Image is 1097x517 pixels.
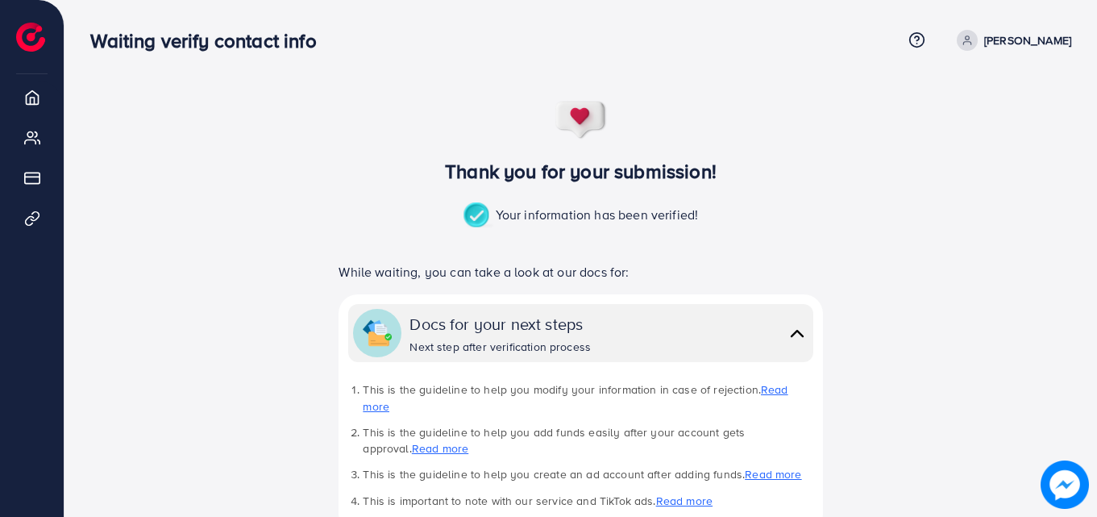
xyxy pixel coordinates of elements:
a: Read more [656,493,713,509]
li: This is the guideline to help you create an ad account after adding funds. [363,466,812,482]
img: logo [16,23,45,52]
a: Read more [412,440,468,457]
h3: Waiting verify contact info [90,29,329,52]
div: Next step after verification process [409,339,591,355]
div: Docs for your next steps [409,312,591,336]
p: While waiting, you can take a look at our docs for: [339,262,822,281]
img: image [1041,461,1089,509]
img: collapse [363,319,392,348]
a: Read more [745,466,801,482]
a: Read more [363,381,787,414]
a: [PERSON_NAME] [950,30,1071,51]
li: This is important to note with our service and TikTok ads. [363,493,812,509]
p: Your information has been verified! [463,202,699,230]
li: This is the guideline to help you modify your information in case of rejection. [363,381,812,415]
li: This is the guideline to help you add funds easily after your account gets approval. [363,424,812,457]
p: [PERSON_NAME] [984,31,1071,50]
img: success [555,100,608,140]
h3: Thank you for your submission! [312,160,850,183]
img: collapse [786,322,808,345]
img: success [463,202,496,230]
